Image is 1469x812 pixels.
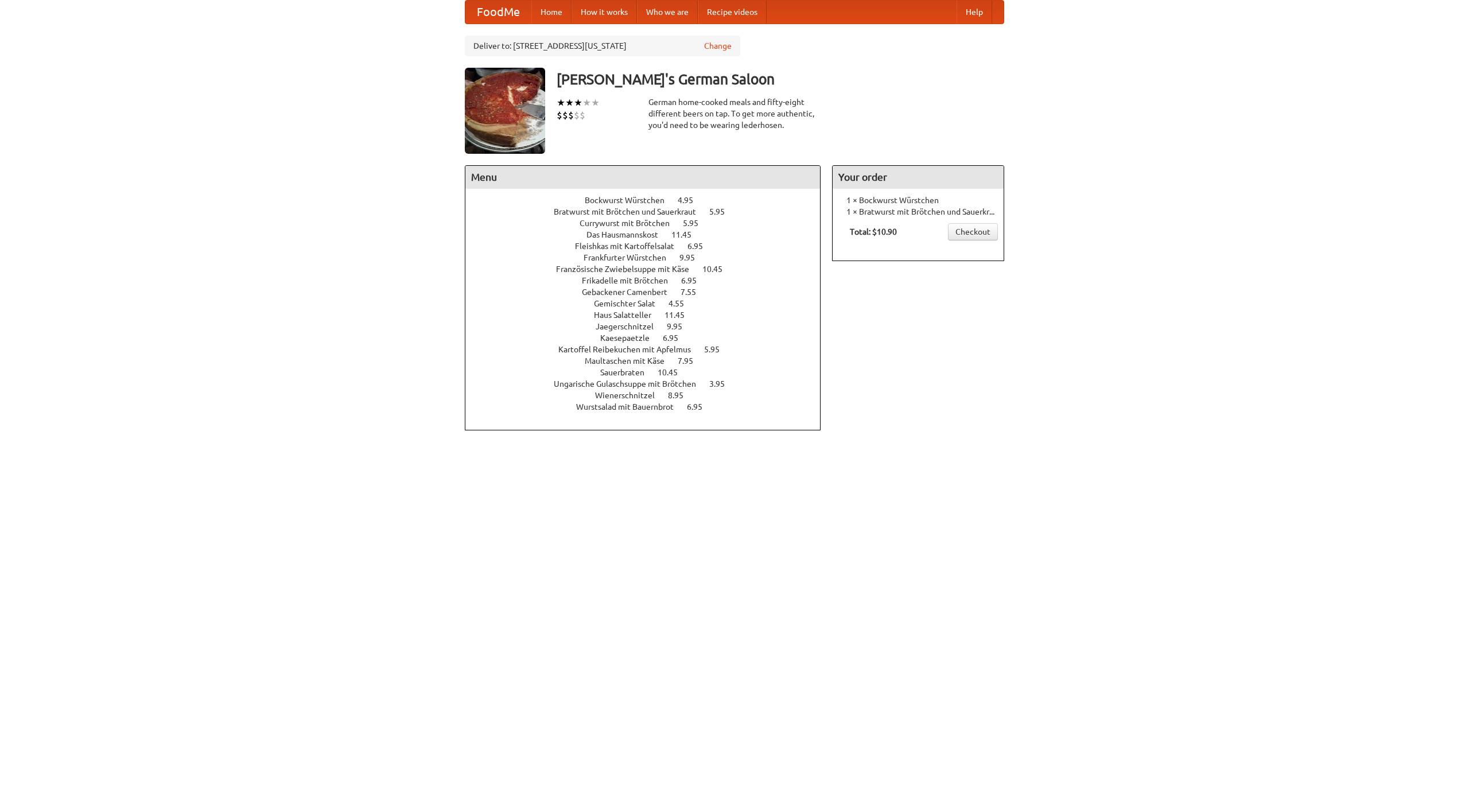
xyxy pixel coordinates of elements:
a: Kaesepaetzle 6.95 [600,333,699,343]
a: Französische Zwiebelsuppe mit Käse 10.45 [556,265,744,274]
span: 7.95 [678,356,705,366]
b: Total: $10.90 [850,227,897,236]
span: 4.95 [678,196,705,205]
h3: [PERSON_NAME]'s German Saloon [557,68,1004,91]
span: Haus Salatteller [594,310,663,320]
a: Kartoffel Reibekuchen mit Apfelmus 5.95 [558,345,741,354]
a: Help [957,1,992,24]
img: angular.jpg [465,68,545,154]
span: Das Hausmannskost [586,230,670,239]
a: Currywurst mit Brötchen 5.95 [580,219,720,228]
a: Gemischter Salat 4.55 [594,299,705,308]
span: Frankfurter Würstchen [584,253,678,262]
a: Recipe videos [698,1,767,24]
a: How it works [572,1,637,24]
a: Who we are [637,1,698,24]
li: ★ [591,96,600,109]
span: Currywurst mit Brötchen [580,219,681,228]
li: $ [574,109,580,122]
a: Frikadelle mit Brötchen 6.95 [582,276,718,285]
span: 5.95 [683,219,710,228]
h4: Your order [833,166,1004,189]
a: Gebackener Camenbert 7.55 [582,287,717,297]
span: Gemischter Salat [594,299,667,308]
li: ★ [557,96,565,109]
span: 10.45 [702,265,734,274]
a: Frankfurter Würstchen 9.95 [584,253,716,262]
a: Maultaschen mit Käse 7.95 [585,356,714,366]
span: Sauerbraten [600,368,656,377]
li: $ [580,109,585,122]
a: Bratwurst mit Brötchen und Sauerkraut 5.95 [554,207,746,216]
span: 9.95 [679,253,706,262]
span: Jaegerschnitzel [596,322,665,331]
span: 8.95 [668,391,695,400]
span: Wienerschnitzel [595,391,666,400]
span: 6.95 [681,276,708,285]
h4: Menu [465,166,820,189]
li: $ [557,109,562,122]
span: Bratwurst mit Brötchen und Sauerkraut [554,207,708,216]
li: $ [562,109,568,122]
div: Deliver to: [STREET_ADDRESS][US_STATE] [465,36,740,56]
span: Kaesepaetzle [600,333,661,343]
span: Bockwurst Würstchen [585,196,676,205]
div: German home-cooked meals and fifty-eight different beers on tap. To get more authentic, you'd nee... [648,96,821,131]
span: 10.45 [658,368,689,377]
a: FoodMe [465,1,531,24]
li: 1 × Bratwurst mit Brötchen und Sauerkraut [838,206,998,217]
span: 6.95 [663,333,690,343]
li: $ [568,109,574,122]
span: Maultaschen mit Käse [585,356,676,366]
span: Ungarische Gulaschsuppe mit Brötchen [554,379,708,388]
span: 6.95 [687,242,714,251]
a: Change [704,40,732,52]
span: 11.45 [664,310,696,320]
span: 7.55 [681,287,708,297]
a: Ungarische Gulaschsuppe mit Brötchen 3.95 [554,379,746,388]
li: 1 × Bockwurst Würstchen [838,195,998,206]
span: Gebackener Camenbert [582,287,679,297]
span: Französische Zwiebelsuppe mit Käse [556,265,701,274]
a: Jaegerschnitzel 9.95 [596,322,704,331]
span: 3.95 [709,379,736,388]
li: ★ [582,96,591,109]
a: Wienerschnitzel 8.95 [595,391,705,400]
span: 4.55 [669,299,695,308]
a: Checkout [948,223,998,240]
li: ★ [574,96,582,109]
span: 6.95 [687,402,714,411]
a: Bockwurst Würstchen 4.95 [585,196,714,205]
span: Wurstsalad mit Bauernbrot [576,402,685,411]
a: Home [531,1,572,24]
span: 5.95 [704,345,731,354]
a: Sauerbraten 10.45 [600,368,699,377]
span: 9.95 [667,322,694,331]
span: Fleishkas mit Kartoffelsalat [575,242,686,251]
a: Haus Salatteller 11.45 [594,310,706,320]
a: Fleishkas mit Kartoffelsalat 6.95 [575,242,724,251]
span: 5.95 [709,207,736,216]
li: ★ [565,96,574,109]
a: Das Hausmannskost 11.45 [586,230,713,239]
span: 11.45 [671,230,703,239]
span: Kartoffel Reibekuchen mit Apfelmus [558,345,702,354]
a: Wurstsalad mit Bauernbrot 6.95 [576,402,724,411]
span: Frikadelle mit Brötchen [582,276,679,285]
